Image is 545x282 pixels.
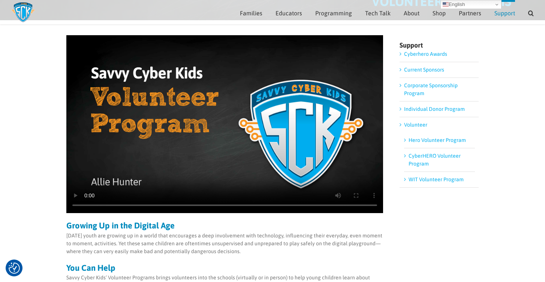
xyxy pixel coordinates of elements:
video: Sorry, your browser doesn't support embedded videos. [66,35,383,213]
a: Corporate Sponsorship Program [404,82,458,96]
span: Shop [433,10,446,16]
span: About [404,10,419,16]
span: Tech Talk [365,10,391,16]
img: en [443,1,449,7]
a: Hero Volunteer Program [409,137,466,143]
span: Support [494,10,515,16]
span: Families [240,10,262,16]
a: Cyberhero Awards [404,51,447,57]
h4: Support [400,42,479,49]
a: CyberHERO Volunteer Program [409,153,461,167]
strong: You Can Help [66,263,115,273]
a: Individual Donor Program [404,106,465,112]
span: Partners [459,10,481,16]
a: Current Sponsors [404,67,444,73]
img: Savvy Cyber Kids Logo [11,2,35,22]
strong: Growing Up in the Digital Age [66,221,175,230]
a: WIT Volunteer Program [409,176,464,182]
p: [DATE] youth are growing up in a world that encourages a deep involvement with technology, influe... [66,232,383,255]
button: Consent Preferences [9,263,20,274]
span: Programming [315,10,352,16]
span: Educators [275,10,302,16]
img: Revisit consent button [9,263,20,274]
a: Volunteer [404,122,427,128]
